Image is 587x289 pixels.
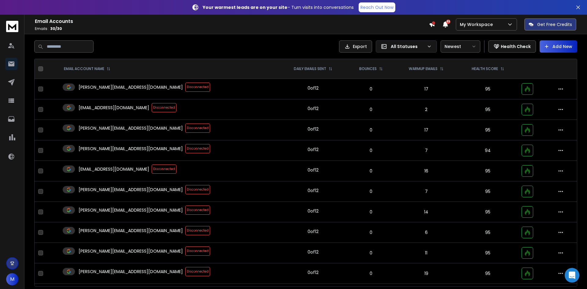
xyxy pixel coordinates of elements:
span: Disconnected [185,267,210,276]
td: 7 [395,181,458,202]
span: Disconnected [185,124,210,133]
div: 0 of 12 [308,228,319,235]
div: 0 of 12 [308,146,319,153]
td: 95 [458,181,518,202]
p: [PERSON_NAME][EMAIL_ADDRESS][DOMAIN_NAME] [79,228,183,234]
p: [PERSON_NAME][EMAIL_ADDRESS][DOMAIN_NAME] [79,146,183,152]
p: 0 [351,188,391,195]
button: M [6,273,18,285]
p: 0 [351,168,391,174]
span: 30 / 30 [50,26,62,31]
td: 95 [458,243,518,263]
strong: Your warmest leads are on your site [203,4,287,10]
p: [PERSON_NAME][EMAIL_ADDRESS][DOMAIN_NAME] [79,248,183,254]
button: Health Check [488,40,536,53]
p: 0 [351,209,391,215]
p: DAILY EMAILS SENT [294,66,326,71]
span: Disconnected [185,185,210,194]
td: 16 [395,161,458,181]
td: 95 [458,79,518,99]
h1: Email Accounts [35,18,429,25]
td: 6 [395,222,458,243]
td: 95 [458,202,518,222]
p: [PERSON_NAME][EMAIL_ADDRESS][DOMAIN_NAME] [79,207,183,213]
div: 0 of 12 [308,187,319,194]
span: Disconnected [185,206,210,215]
button: Get Free Credits [524,18,576,31]
div: 0 of 12 [308,106,319,112]
div: Open Intercom Messenger [565,268,579,283]
button: Add New [540,40,577,53]
td: 95 [458,161,518,181]
p: 0 [351,250,391,256]
p: 0 [351,147,391,154]
p: All Statuses [391,43,424,50]
p: – Turn visits into conversations [203,4,354,10]
p: [EMAIL_ADDRESS][DOMAIN_NAME] [79,166,149,172]
img: logo [6,21,18,32]
p: 0 [351,106,391,113]
p: 0 [351,270,391,276]
span: Disconnected [185,144,210,153]
div: 0 of 12 [308,208,319,214]
p: 0 [351,127,391,133]
p: Emails : [35,26,429,31]
div: EMAIL ACCOUNT NAME [64,66,110,71]
p: WARMUP EMAILS [409,66,437,71]
td: 95 [458,263,518,284]
p: Health Check [501,43,531,50]
div: 0 of 12 [308,85,319,91]
span: Disconnected [185,246,210,256]
td: 11 [395,243,458,263]
td: 95 [458,222,518,243]
p: [PERSON_NAME][EMAIL_ADDRESS][DOMAIN_NAME] [79,84,183,90]
td: 2 [395,99,458,120]
p: Get Free Credits [537,21,572,28]
p: Reach Out Now [360,4,393,10]
p: My Workspace [460,21,495,28]
p: BOUNCES [359,66,377,71]
p: [PERSON_NAME][EMAIL_ADDRESS][DOMAIN_NAME] [79,187,183,193]
td: 17 [395,79,458,99]
span: Disconnected [185,83,210,92]
button: Export [339,40,372,53]
td: 7 [395,140,458,161]
div: 0 of 12 [308,126,319,132]
p: 0 [351,229,391,235]
span: Disconnected [152,165,176,174]
td: 95 [458,120,518,140]
span: 45 [446,20,450,24]
p: [PERSON_NAME][EMAIL_ADDRESS][DOMAIN_NAME] [79,269,183,275]
div: 0 of 12 [308,167,319,173]
p: HEALTH SCORE [472,66,498,71]
button: Newest [441,40,480,53]
p: 0 [351,86,391,92]
a: Reach Out Now [359,2,395,12]
td: 14 [395,202,458,222]
span: Disconnected [185,226,210,235]
td: 17 [395,120,458,140]
td: 94 [458,140,518,161]
td: 95 [458,99,518,120]
div: 0 of 12 [308,269,319,276]
td: 19 [395,263,458,284]
div: 0 of 12 [308,249,319,255]
p: [PERSON_NAME][EMAIL_ADDRESS][DOMAIN_NAME] [79,125,183,131]
span: Disconnected [152,103,176,112]
p: [EMAIL_ADDRESS][DOMAIN_NAME] [79,105,149,111]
